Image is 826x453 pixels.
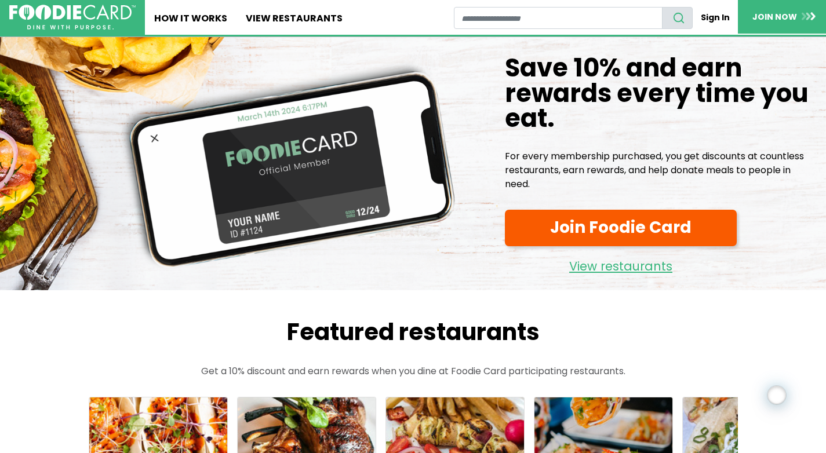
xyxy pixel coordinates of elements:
h2: Featured restaurants [66,318,761,346]
a: Join Foodie Card [505,210,737,246]
a: Sign In [693,7,738,28]
input: restaurant search [454,7,663,29]
img: FoodieCard; Eat, Drink, Save, Donate [9,5,136,30]
p: For every membership purchased, you get discounts at countless restaurants, earn rewards, and hel... [505,149,817,191]
h1: Save 10% and earn rewards every time you eat. [505,56,817,131]
a: View restaurants [505,251,737,276]
button: search [662,7,693,29]
p: Get a 10% discount and earn rewards when you dine at Foodie Card participating restaurants. [66,364,761,378]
